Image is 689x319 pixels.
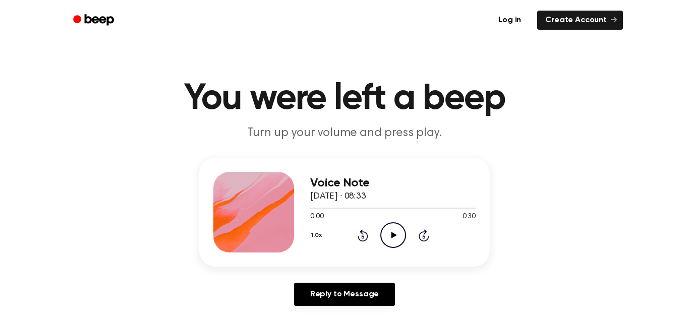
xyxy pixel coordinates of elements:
[310,192,366,201] span: [DATE] · 08:33
[537,11,623,30] a: Create Account
[151,125,538,142] p: Turn up your volume and press play.
[86,81,603,117] h1: You were left a beep
[488,9,531,32] a: Log in
[66,11,123,30] a: Beep
[463,212,476,222] span: 0:30
[294,283,395,306] a: Reply to Message
[310,176,476,190] h3: Voice Note
[310,227,325,244] button: 1.0x
[310,212,323,222] span: 0:00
